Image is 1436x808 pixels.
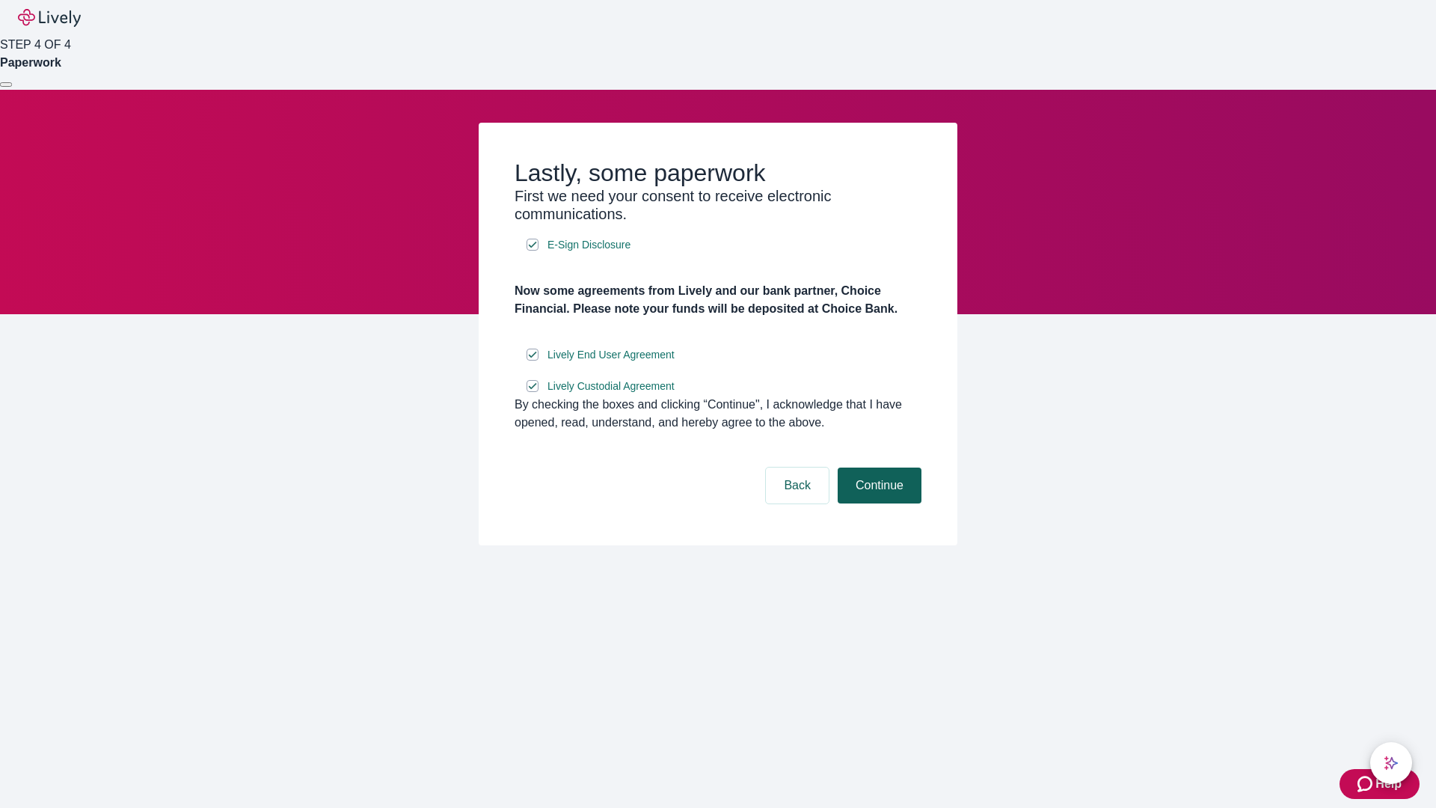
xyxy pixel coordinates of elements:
[547,237,630,253] span: E-Sign Disclosure
[515,396,921,432] div: By checking the boxes and clicking “Continue", I acknowledge that I have opened, read, understand...
[18,9,81,27] img: Lively
[515,159,921,187] h2: Lastly, some paperwork
[515,187,921,223] h3: First we need your consent to receive electronic communications.
[544,377,678,396] a: e-sign disclosure document
[547,379,675,394] span: Lively Custodial Agreement
[515,282,921,318] h4: Now some agreements from Lively and our bank partner, Choice Financial. Please note your funds wi...
[838,468,921,504] button: Continue
[1370,742,1412,784] button: chat
[766,468,829,504] button: Back
[544,236,633,254] a: e-sign disclosure document
[547,347,675,363] span: Lively End User Agreement
[1357,775,1375,793] svg: Zendesk support icon
[1340,769,1420,799] button: Zendesk support iconHelp
[1384,756,1399,771] svg: Lively AI Assistant
[1375,775,1402,793] span: Help
[544,346,678,364] a: e-sign disclosure document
